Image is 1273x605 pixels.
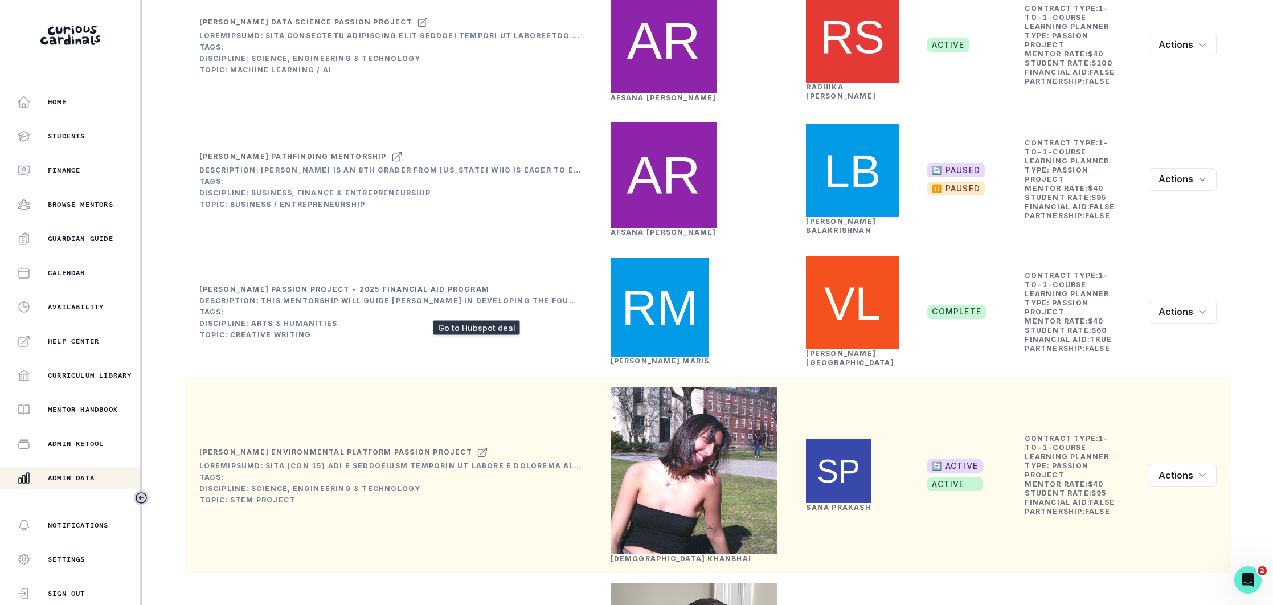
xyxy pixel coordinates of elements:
p: Calendar [48,268,85,277]
div: Loremipsumd: Sita consectetu adipiscing elit seddoei Tempori ut laboreetdo m aliq enimadm veniamq... [199,31,582,40]
b: $ 40 [1088,50,1104,58]
div: Description: [PERSON_NAME] is an 8th grader from [US_STATE] who is eager to explore her interests... [199,166,582,175]
b: Passion Project [1025,461,1088,479]
p: Settings [48,555,85,564]
div: Discipline: Arts & Humanities [199,319,582,328]
p: Browse Mentors [48,200,113,209]
span: 🔄 PAUSED [927,163,985,177]
b: false [1085,77,1110,85]
span: active [927,38,969,52]
p: Admin Data [48,473,95,483]
div: [PERSON_NAME] Pathfinding Mentorship [199,152,387,161]
img: Curious Cardinals Logo [40,26,100,45]
span: complete [927,305,986,319]
a: Afsana [PERSON_NAME] [611,93,717,102]
div: Topic: Machine Learning / AI [199,66,582,75]
a: [PERSON_NAME] Maris [611,357,710,365]
div: Tags: [199,43,582,52]
p: Admin Retool [48,439,104,448]
div: Topic: Business / Entrepreneurship [199,200,582,209]
p: Notifications [48,521,109,530]
iframe: Intercom live chat [1234,566,1262,594]
p: Home [48,97,67,107]
div: ⏸️ paused [932,184,980,194]
b: $ 40 [1088,480,1104,488]
div: Tags: [199,177,582,186]
b: 1-to-1-course [1025,138,1108,156]
b: $ 100 [1091,59,1112,67]
div: Topic: Creative Writing [199,330,582,340]
p: Guardian Guide [48,234,113,243]
b: false [1090,68,1115,76]
td: Contract Type: Learning Planner Type: Mentor Rate: Student Rate: Financial Aid: Partnership: [1024,434,1121,517]
div: Discipline: Business, Finance & Entrepreneurship [199,189,582,198]
div: Description: This mentorship will guide [PERSON_NAME] in developing the foundation for her novel ... [199,296,582,305]
b: $ 60 [1091,326,1107,334]
span: active [927,477,983,491]
b: false [1085,344,1110,353]
b: false [1085,507,1110,516]
td: Contract Type: Learning Planner Type: Mentor Rate: Student Rate: Financial Aid: Partnership: [1024,271,1121,354]
b: true [1090,335,1112,344]
b: Passion Project [1025,166,1088,183]
p: Finance [48,166,80,175]
div: Discipline: Science, Engineering & Technology [199,54,582,63]
p: Mentor Handbook [48,405,118,414]
b: 1-to-1-course [1025,4,1108,22]
p: Curriculum Library [48,371,132,380]
button: row menu [1149,464,1217,487]
b: false [1085,211,1110,220]
span: 2 [1258,566,1267,575]
a: Afsana [PERSON_NAME] [611,228,717,236]
div: [PERSON_NAME] Data Science Passion Project [199,18,412,27]
div: Topic: STEM Project [199,496,582,505]
button: row menu [1149,168,1217,191]
b: $ 40 [1088,317,1104,325]
b: $ 95 [1091,489,1107,497]
b: false [1090,202,1115,211]
b: Passion Project [1025,299,1088,316]
div: Discipline: Science, Engineering & Technology [199,484,582,493]
a: Sana Prakash [806,503,870,512]
a: Radhika [PERSON_NAME] [806,83,876,100]
a: [PERSON_NAME] [GEOGRAPHIC_DATA] [806,349,894,367]
b: false [1090,498,1115,506]
div: [PERSON_NAME] Passion Project - 2025 Financial Aid Program [199,285,490,294]
p: Help Center [48,337,99,346]
p: Sign Out [48,589,85,598]
a: [PERSON_NAME] Balakrishnan [806,217,876,235]
span: 🔄 ACTIVE [927,459,983,473]
td: Contract Type: Learning Planner Type: Mentor Rate: Student Rate: Financial Aid: Partnership: [1024,138,1121,221]
b: $ 40 [1088,184,1104,193]
b: 1-to-1-course [1025,271,1108,289]
button: row menu [1149,34,1217,56]
p: Students [48,132,85,141]
p: Availability [48,302,104,312]
div: Loremipsumd: Sita (con 15) adi e seddoeiusm temporin ut labore e dolorema aliqua en adm veniamqui... [199,461,582,471]
b: 1-to-1-course [1025,434,1108,452]
td: Contract Type: Learning Planner Type: Mentor Rate: Student Rate: Financial Aid: Partnership: [1024,3,1121,87]
button: row menu [1149,301,1217,324]
a: [DEMOGRAPHIC_DATA] Khanbhai [611,554,751,563]
b: Passion Project [1025,31,1088,49]
button: Toggle sidebar [134,490,149,505]
div: [PERSON_NAME] Environmental Platform Passion Project [199,448,472,457]
div: Tags: [199,473,582,482]
div: Tags: [199,308,582,317]
b: $ 95 [1091,193,1107,202]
